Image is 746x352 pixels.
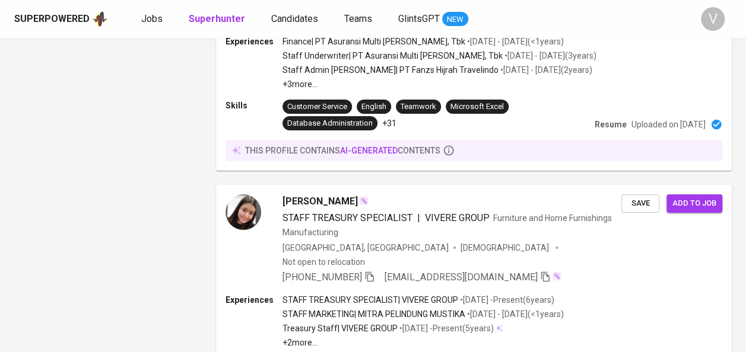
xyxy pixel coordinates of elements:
p: • [DATE] - Present ( 5 years ) [398,322,494,334]
p: STAFF TREASURY SPECIALIST | VIVERE GROUP [282,294,458,306]
span: | [417,211,420,225]
p: Treasury Staff | VIVERE GROUP [282,322,398,334]
p: STAFF MARKETING | MITRA PELINDUNG MUSTIKA [282,308,465,320]
div: English [361,101,386,113]
button: Add to job [666,194,722,213]
a: Superpoweredapp logo [14,10,108,28]
div: Customer Service [287,101,347,113]
a: Candidates [271,12,320,27]
a: Teams [344,12,374,27]
span: AI-generated [340,146,398,155]
span: Teams [344,13,372,24]
p: • [DATE] - [DATE] ( <1 years ) [465,36,564,47]
img: magic_wand.svg [359,196,369,206]
p: this profile contains contents [245,145,440,156]
span: [EMAIL_ADDRESS][DOMAIN_NAME] [385,271,538,283]
p: Not open to relocation [282,256,365,268]
p: +3 more ... [282,78,596,90]
a: Jobs [141,12,165,27]
p: +31 [382,117,396,129]
span: VIVERE GROUP [425,212,490,223]
p: Experiences [226,36,282,47]
span: GlintsGPT [398,13,440,24]
div: [GEOGRAPHIC_DATA], [GEOGRAPHIC_DATA] [282,242,449,254]
span: NEW [442,14,468,25]
p: Resume [595,119,627,130]
span: Candidates [271,13,318,24]
div: Microsoft Excel [450,101,504,113]
span: STAFF TREASURY SPECIALIST [282,212,412,223]
div: Database Administration [287,118,373,129]
span: [PERSON_NAME] [282,194,358,209]
div: Teamwork [401,101,436,113]
img: app logo [92,10,108,28]
span: Jobs [141,13,163,24]
p: Uploaded on [DATE] [631,119,706,130]
p: Staff Admin [PERSON_NAME] | PT Fanzs Hijrah Travelindo [282,64,499,76]
span: [DEMOGRAPHIC_DATA] [461,242,551,254]
div: Superpowered [14,12,90,26]
a: Superhunter [189,12,247,27]
p: • [DATE] - [DATE] ( 2 years ) [499,64,592,76]
p: Staff Underwriter | PT Asuransi Multi [PERSON_NAME], Tbk [282,50,503,62]
p: Skills [226,100,282,111]
p: • [DATE] - Present ( 6 years ) [458,294,554,306]
p: Experiences [226,294,282,306]
span: Save [627,197,653,210]
b: Superhunter [189,13,245,24]
p: • [DATE] - [DATE] ( 3 years ) [503,50,596,62]
p: Finance | PT Asuransi Multi [PERSON_NAME], Tbk [282,36,465,47]
img: 9c5ebf4519a055429806996de1415879.jpg [226,194,261,230]
img: magic_wand.svg [552,271,561,281]
p: +2 more ... [282,337,564,348]
a: GlintsGPT NEW [398,12,468,27]
span: [PHONE_NUMBER] [282,271,362,283]
div: V [701,7,725,31]
span: Add to job [672,197,716,210]
button: Save [621,194,659,213]
p: • [DATE] - [DATE] ( <1 years ) [465,308,564,320]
